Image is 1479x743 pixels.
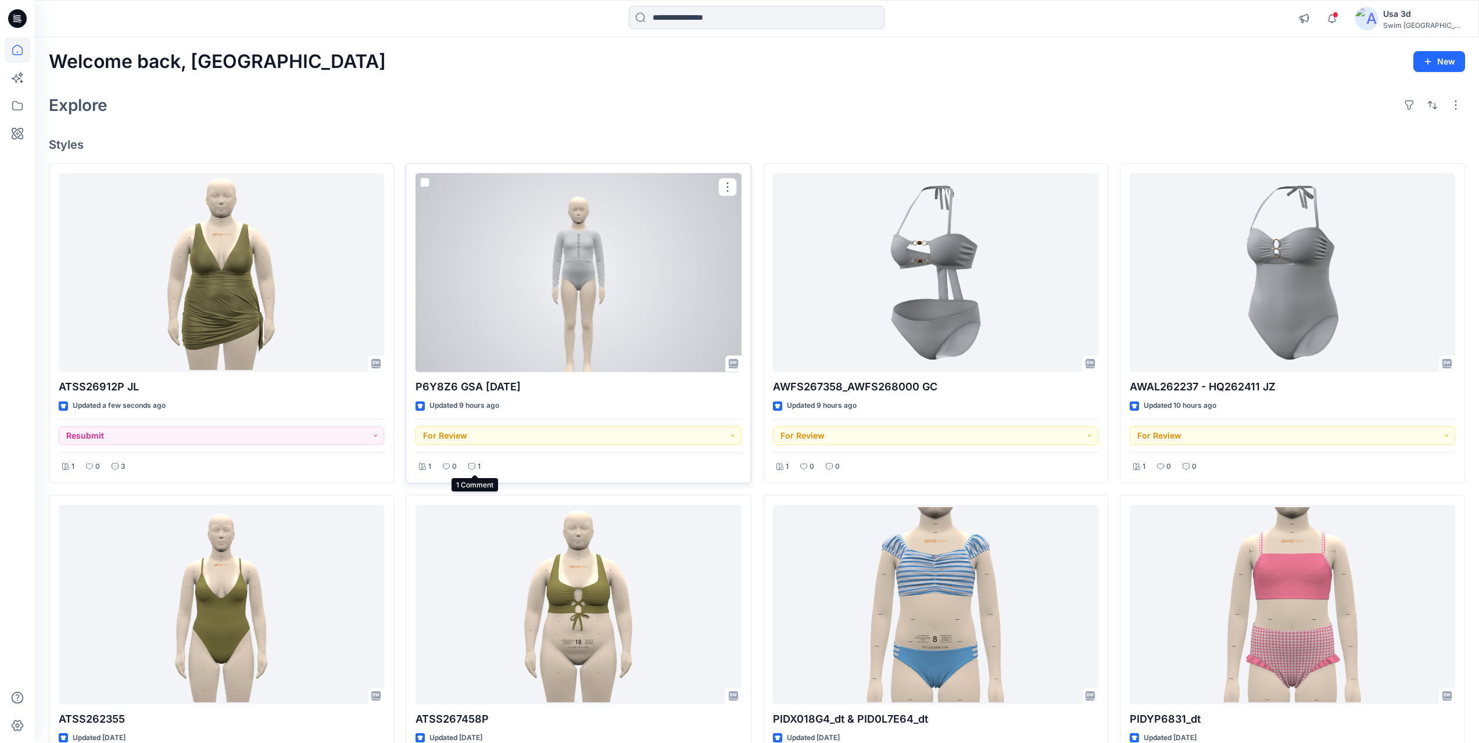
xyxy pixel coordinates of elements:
[452,461,457,473] p: 0
[59,173,384,372] a: ATSS26912P JL
[1413,51,1465,72] button: New
[95,461,100,473] p: 0
[416,379,741,395] p: P6Y8Z6 GSA [DATE]
[787,400,857,412] p: Updated 9 hours ago
[773,505,1098,704] a: PIDX018G4_dt & PID0L7E64_dt
[1130,711,1455,727] p: PIDYP6831_dt
[71,461,74,473] p: 1
[59,711,384,727] p: ATSS262355
[1192,461,1197,473] p: 0
[786,461,789,473] p: 1
[1130,505,1455,704] a: PIDYP6831_dt
[49,51,386,73] h2: Welcome back, [GEOGRAPHIC_DATA]
[810,461,814,473] p: 0
[428,461,431,473] p: 1
[1144,400,1216,412] p: Updated 10 hours ago
[49,138,1465,152] h4: Styles
[59,379,384,395] p: ATSS26912P JL
[59,505,384,704] a: ATSS262355
[1143,461,1145,473] p: 1
[773,711,1098,727] p: PIDX018G4_dt & PID0L7E64_dt
[429,400,499,412] p: Updated 9 hours ago
[121,461,126,473] p: 3
[49,96,108,114] h2: Explore
[1383,21,1464,30] div: Swim [GEOGRAPHIC_DATA]
[416,505,741,704] a: ATSS267458P
[1166,461,1171,473] p: 0
[835,461,840,473] p: 0
[1355,7,1378,30] img: avatar
[1130,379,1455,395] p: AWAL262237 - HQ262411 JZ
[1130,173,1455,372] a: AWAL262237 - HQ262411 JZ
[73,400,166,412] p: Updated a few seconds ago
[773,173,1098,372] a: AWFS267358_AWFS268000 GC
[1383,7,1464,21] div: Usa 3d
[773,379,1098,395] p: AWFS267358_AWFS268000 GC
[416,173,741,372] a: P6Y8Z6 GSA 2025.09.02
[416,711,741,727] p: ATSS267458P
[478,461,481,473] p: 1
